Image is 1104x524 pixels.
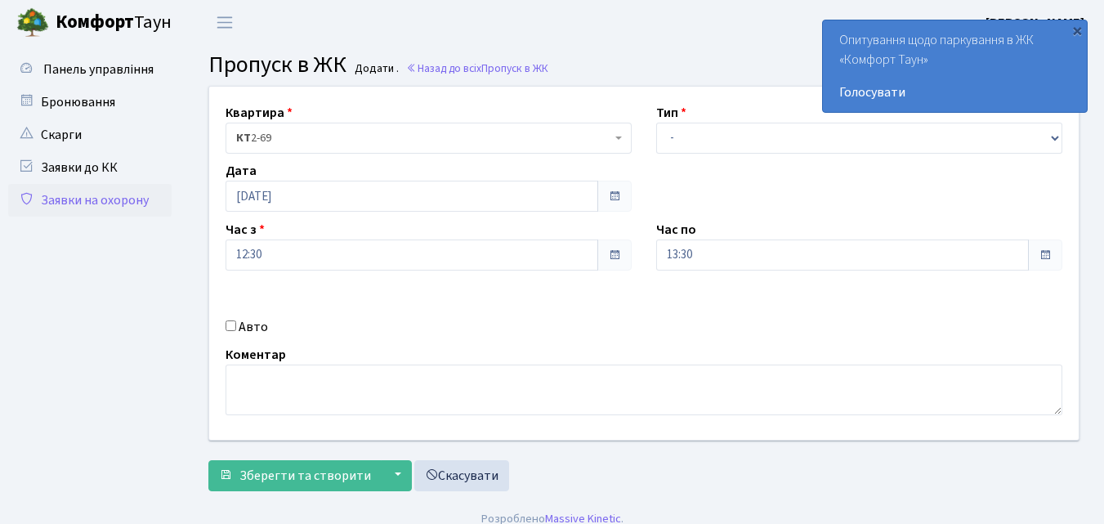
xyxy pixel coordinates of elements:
a: [PERSON_NAME] [986,13,1084,33]
span: Панель управління [43,60,154,78]
label: Час по [656,220,696,240]
a: Голосувати [839,83,1070,102]
img: logo.png [16,7,49,39]
small: Додати . [351,62,399,76]
a: Скарги [8,119,172,151]
span: Пропуск в ЖК [481,60,548,76]
button: Зберегти та створити [208,460,382,491]
a: Назад до всіхПропуск в ЖК [406,60,548,76]
div: Опитування щодо паркування в ЖК «Комфорт Таун» [823,20,1087,112]
b: Комфорт [56,9,134,35]
label: Квартира [226,103,293,123]
label: Час з [226,220,265,240]
button: Переключити навігацію [204,9,245,36]
label: Коментар [226,345,286,365]
a: Бронювання [8,86,172,119]
a: Заявки на охорону [8,184,172,217]
label: Авто [239,317,268,337]
label: Тип [656,103,686,123]
span: Зберегти та створити [239,467,371,485]
b: КТ [236,130,251,146]
span: <b>КТ</b>&nbsp;&nbsp;&nbsp;&nbsp;2-69 [236,130,611,146]
a: Панель управління [8,53,172,86]
a: Скасувати [414,460,509,491]
label: Дата [226,161,257,181]
span: Пропуск в ЖК [208,48,346,81]
a: Заявки до КК [8,151,172,184]
span: <b>КТ</b>&nbsp;&nbsp;&nbsp;&nbsp;2-69 [226,123,632,154]
b: [PERSON_NAME] [986,14,1084,32]
div: × [1069,22,1085,38]
span: Таун [56,9,172,37]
